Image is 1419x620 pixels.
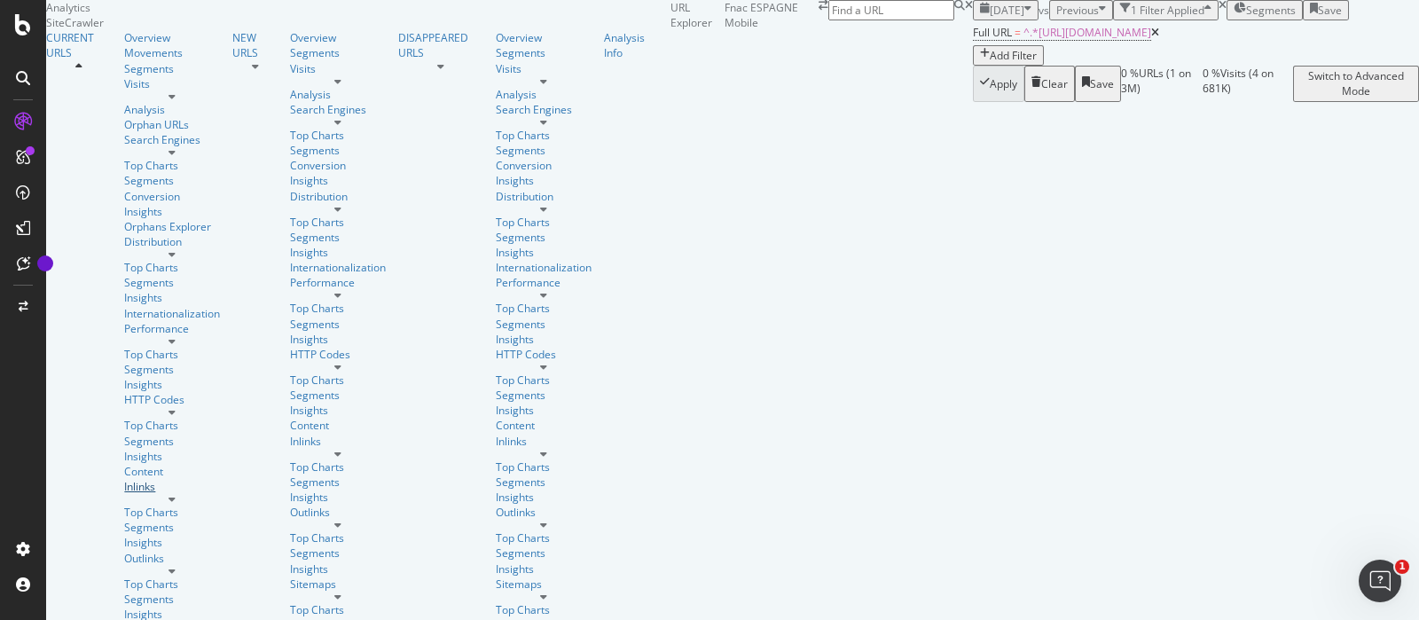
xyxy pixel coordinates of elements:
[496,347,592,362] div: HTTP Codes
[290,388,386,403] a: Segments
[496,275,592,290] a: Performance
[124,449,220,464] div: Insights
[990,76,1017,91] div: Apply
[124,76,220,91] div: Visits
[1041,76,1068,91] div: Clear
[290,561,386,577] a: Insights
[290,30,386,45] a: Overview
[124,204,220,219] a: Insights
[1318,3,1342,18] div: Save
[290,215,386,230] a: Top Charts
[124,234,220,249] div: Distribution
[496,102,592,117] a: Search Engines
[124,479,220,494] a: Inlinks
[124,520,220,535] a: Segments
[496,545,592,561] a: Segments
[124,321,220,336] div: Performance
[496,87,592,102] div: Analysis
[124,347,220,362] a: Top Charts
[290,189,386,204] div: Distribution
[1246,3,1296,18] span: Segments
[124,377,220,392] div: Insights
[1395,560,1409,574] span: 1
[1300,68,1412,98] div: Switch to Advanced Mode
[290,373,386,388] a: Top Charts
[290,317,386,332] a: Segments
[496,301,592,316] a: Top Charts
[290,475,386,490] a: Segments
[290,102,386,117] a: Search Engines
[124,102,220,117] div: Analysis
[496,530,592,545] div: Top Charts
[290,245,386,260] div: Insights
[496,373,592,388] div: Top Charts
[1090,76,1114,91] div: Save
[124,551,220,566] a: Outlinks
[290,577,386,592] div: Sitemaps
[124,219,220,234] div: Orphans Explorer
[290,418,386,433] a: Content
[124,577,220,592] a: Top Charts
[124,306,220,321] div: Internationalization
[290,434,386,449] div: Inlinks
[496,505,592,520] a: Outlinks
[124,535,220,550] a: Insights
[290,490,386,505] a: Insights
[124,173,220,188] div: Segments
[124,275,220,290] div: Segments
[124,30,220,45] a: Overview
[290,459,386,475] a: Top Charts
[496,143,592,158] a: Segments
[290,505,386,520] div: Outlinks
[290,143,386,158] a: Segments
[496,30,592,45] a: Overview
[496,459,592,475] a: Top Charts
[124,505,220,520] div: Top Charts
[290,347,386,362] a: HTTP Codes
[496,388,592,403] a: Segments
[290,61,386,76] a: Visits
[1121,66,1203,101] div: 0 % URLs ( 1 on 3M )
[1056,3,1099,18] span: Previous
[290,260,386,275] a: Internationalization
[973,45,1044,66] button: Add Filter
[124,434,220,449] div: Segments
[496,158,592,173] div: Conversion
[124,189,220,204] a: Conversion
[990,48,1037,63] div: Add Filter
[1023,25,1151,40] span: ^.*[URL][DOMAIN_NAME]
[290,332,386,347] a: Insights
[496,602,592,617] a: Top Charts
[290,545,386,561] a: Segments
[290,301,386,316] div: Top Charts
[496,189,592,204] a: Distribution
[124,158,220,173] a: Top Charts
[496,215,592,230] a: Top Charts
[124,592,220,607] a: Segments
[290,602,386,617] div: Top Charts
[496,128,592,143] a: Top Charts
[604,30,658,60] a: Analysis Info
[496,173,592,188] a: Insights
[496,561,592,577] div: Insights
[124,132,220,147] div: Search Engines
